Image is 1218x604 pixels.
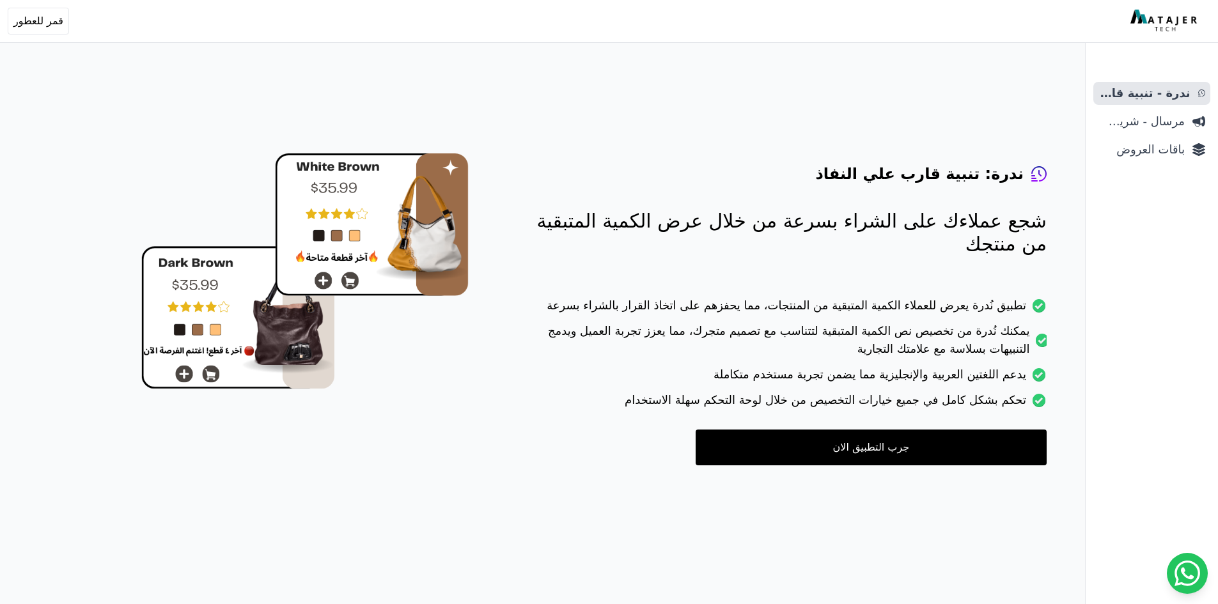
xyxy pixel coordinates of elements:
img: hero [141,153,469,389]
li: تحكم بشكل كامل في جميع خيارات التخصيص من خلال لوحة التحكم سهلة الاستخدام [520,391,1047,417]
li: يدعم اللغتين العربية والإنجليزية مما يضمن تجربة مستخدم متكاملة [520,366,1047,391]
span: باقات العروض [1098,141,1185,159]
li: تطبيق نُدرة يعرض للعملاء الكمية المتبقية من المنتجات، مما يحفزهم على اتخاذ القرار بالشراء بسرعة [520,297,1047,322]
span: قمر للعطور [13,13,63,29]
button: قمر للعطور [8,8,69,35]
li: يمكنك نُدرة من تخصيص نص الكمية المتبقية لتتناسب مع تصميم متجرك، مما يعزز تجربة العميل ويدمج التنب... [520,322,1047,366]
a: جرب التطبيق الان [696,430,1047,465]
h4: ندرة: تنبية قارب علي النفاذ [815,164,1024,184]
span: مرسال - شريط دعاية [1098,112,1185,130]
p: شجع عملاءك على الشراء بسرعة من خلال عرض الكمية المتبقية من منتجك [520,210,1047,256]
span: ندرة - تنبية قارب علي النفاذ [1098,84,1191,102]
img: MatajerTech Logo [1130,10,1200,33]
